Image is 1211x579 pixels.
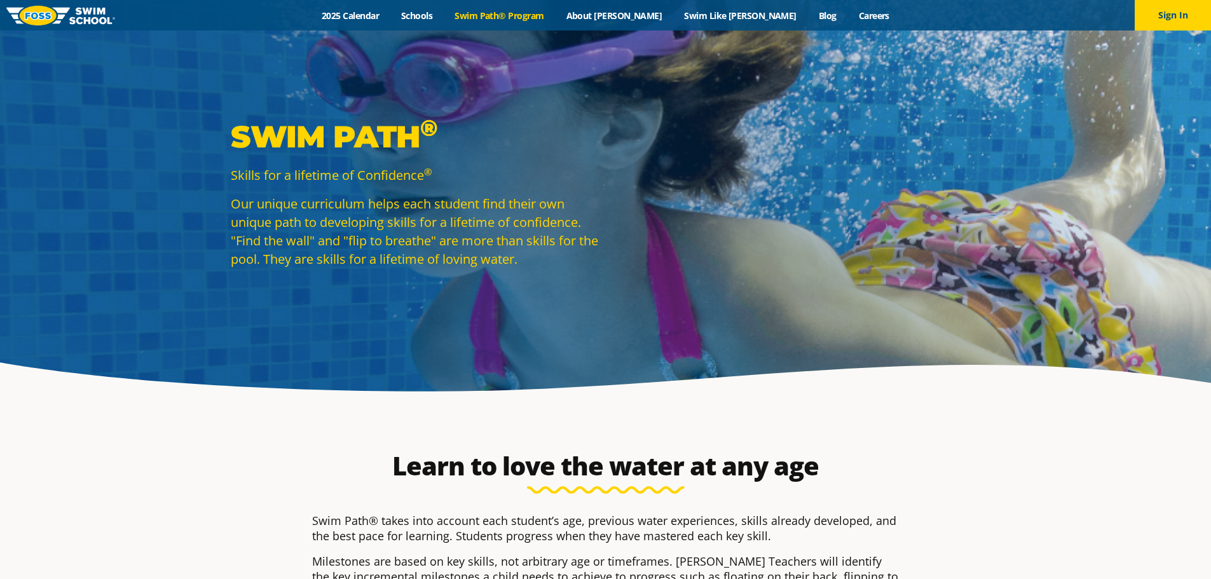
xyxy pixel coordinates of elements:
[6,6,115,25] img: FOSS Swim School Logo
[231,118,599,156] p: Swim Path
[424,165,432,178] sup: ®
[847,10,900,22] a: Careers
[807,10,847,22] a: Blog
[555,10,673,22] a: About [PERSON_NAME]
[390,10,444,22] a: Schools
[673,10,808,22] a: Swim Like [PERSON_NAME]
[231,166,599,184] p: Skills for a lifetime of Confidence
[420,114,437,142] sup: ®
[306,451,906,481] h2: Learn to love the water at any age
[311,10,390,22] a: 2025 Calendar
[312,513,900,543] p: Swim Path® takes into account each student’s age, previous water experiences, skills already deve...
[444,10,555,22] a: Swim Path® Program
[231,194,599,268] p: Our unique curriculum helps each student find their own unique path to developing skills for a li...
